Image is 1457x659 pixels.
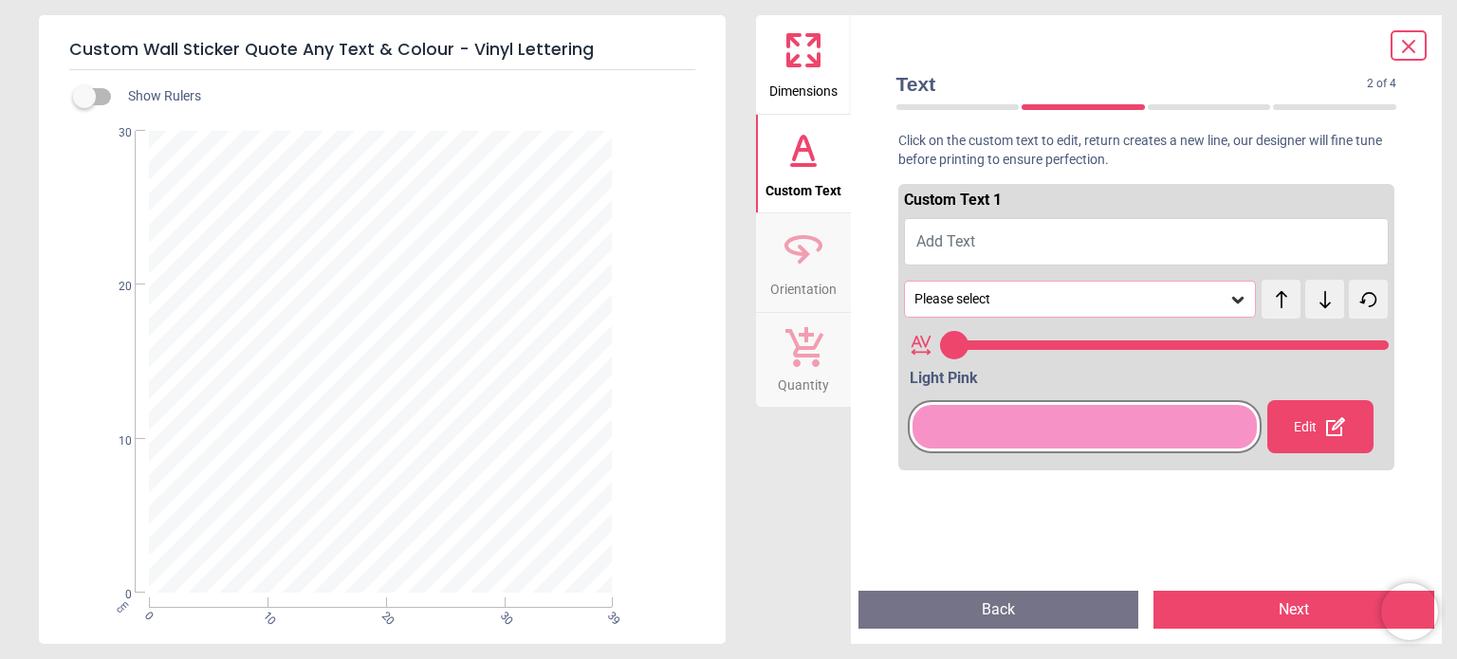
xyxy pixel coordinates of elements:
[756,15,851,114] button: Dimensions
[858,591,1139,629] button: Back
[765,173,841,201] span: Custom Text
[910,368,1390,389] div: Light Pink
[1381,583,1438,640] iframe: Brevo live chat
[84,85,726,108] div: Show Rulers
[756,313,851,408] button: Quantity
[770,271,837,300] span: Orientation
[756,115,851,213] button: Custom Text
[778,367,829,395] span: Quantity
[1367,76,1396,92] span: 2 of 4
[1153,591,1434,629] button: Next
[904,218,1390,265] button: Add Text
[69,30,695,70] h5: Custom Wall Sticker Quote Any Text & Colour - Vinyl Lettering
[1267,400,1374,453] div: Edit
[881,132,1412,169] p: Click on the custom text to edit, return creates a new line, our designer will fine tune before p...
[769,73,838,101] span: Dimensions
[904,191,1002,209] span: Custom Text 1
[96,125,132,141] span: 30
[913,291,1229,307] div: Please select
[756,213,851,312] button: Orientation
[916,232,975,250] span: Add Text
[896,70,1368,98] span: Text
